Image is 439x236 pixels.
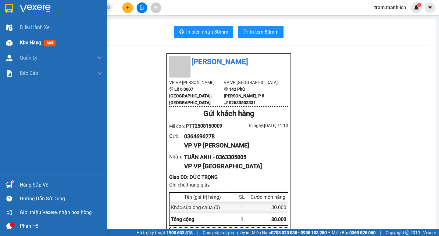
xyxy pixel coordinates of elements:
span: question-circle [6,196,12,202]
span: printer [243,29,248,35]
div: Mã đơn: [169,122,229,130]
div: TUẤN ANH - 0363305805 [184,153,283,162]
img: warehouse-icon [6,182,12,188]
div: 0364696278 [184,132,283,141]
span: Miền Bắc [332,229,376,236]
span: Điều hành xe [20,24,49,31]
span: | [197,229,198,236]
div: Giao DĐ: ĐỨC TRỌNG [169,173,288,181]
li: [PERSON_NAME] [169,56,288,68]
img: warehouse-icon [6,55,12,61]
div: Gửi khách hàng [169,108,288,120]
div: Nhận : [169,153,184,161]
span: 1 [418,3,420,7]
span: file-add [140,5,144,10]
span: down [97,56,102,60]
li: VP VP [PERSON_NAME] [169,79,224,86]
span: Tổng cộng [171,216,194,222]
span: Cung cấp máy in - giấy in: [203,229,250,236]
button: file-add [137,2,147,13]
span: aim [154,5,158,10]
span: copyright [405,231,409,235]
span: Hỗ trợ kỹ thuật: [137,229,193,236]
span: mới [44,40,55,46]
sup: 1 [417,3,421,7]
div: SL [237,194,246,200]
span: plus [126,5,130,10]
div: In ngày: [DATE] 11:13 [229,122,288,129]
b: 02633553331 [229,100,256,105]
span: down [97,71,102,76]
span: caret-down [427,5,433,10]
span: environment [169,87,173,91]
span: PTT2508150009 [186,123,222,129]
img: solution-icon [6,70,12,77]
div: VP VP [PERSON_NAME] [184,141,283,150]
button: printerIn biên nhận 80mm [174,26,233,38]
img: warehouse-icon [6,40,12,46]
div: Nhận: VP [GEOGRAPHIC_DATA] [53,36,109,49]
span: 30.000 [271,216,286,222]
div: Hướng dẫn sử dụng [20,194,102,203]
span: Kho hàng [20,40,41,45]
img: logo-vxr [5,4,13,13]
span: phone [224,100,228,105]
li: VP VP [GEOGRAPHIC_DATA] [224,79,278,86]
span: ⚪️ [328,231,330,234]
div: VP VP [GEOGRAPHIC_DATA] [184,162,283,171]
strong: 1900 633 818 [166,230,193,235]
span: printer [179,29,184,35]
span: | [380,229,381,236]
div: 30.000 [248,202,288,213]
div: Tên (giá trị hàng) [171,194,234,200]
span: Khác - sữa ông chúa (0) [171,205,220,210]
span: Quản Lý [20,54,37,62]
span: message [6,223,12,229]
sup: 1 [12,181,13,183]
div: Gửi : [169,132,184,140]
span: 1 [241,216,243,222]
span: In biên nhận 80mm [186,28,228,36]
span: Báo cáo [20,69,38,77]
img: warehouse-icon [6,24,12,31]
strong: 0708 023 035 - 0935 103 250 [271,230,327,235]
span: In tem 80mm [250,28,279,36]
div: Ghi chú: thung giấy [169,181,288,189]
button: aim [151,2,161,13]
div: Cước món hàng [250,194,286,200]
strong: 0369 525 060 [349,230,376,235]
button: caret-down [425,2,435,13]
span: Miền Nam [252,229,327,236]
text: PTT2508150009 [34,26,80,32]
span: tram.thanhlich [369,4,411,11]
button: printerIn tem 80mm [238,26,284,38]
button: plus [122,2,133,13]
div: Hàng sắp về [20,180,102,190]
b: Lô 6 0607 [GEOGRAPHIC_DATA], [GEOGRAPHIC_DATA] [169,87,212,105]
span: environment [224,87,228,91]
b: 142 Phù [PERSON_NAME], P 8 [224,87,264,98]
span: Giới thiệu Vexere, nhận hoa hồng [20,209,92,216]
div: 1 [236,202,248,213]
div: Gửi: VP [PERSON_NAME] [5,36,50,49]
span: close-circle [107,5,110,11]
img: icon-new-feature [414,5,419,10]
div: Phản hồi [20,222,102,231]
span: notification [6,209,12,215]
span: close-circle [107,5,110,9]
